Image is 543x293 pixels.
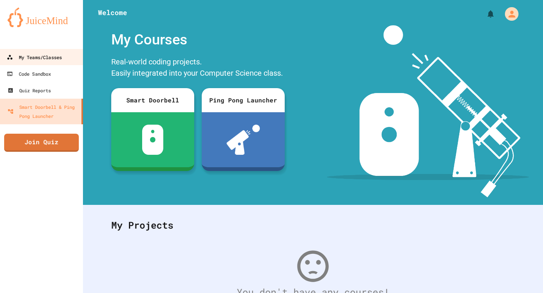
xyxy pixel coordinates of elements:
[7,53,62,62] div: My Teams/Classes
[497,5,520,23] div: My Account
[107,25,288,54] div: My Courses
[8,86,51,95] div: Quiz Reports
[227,125,260,155] img: ppl-with-ball.png
[327,25,529,197] img: banner-image-my-projects.png
[111,88,194,112] div: Smart Doorbell
[107,54,288,82] div: Real-world coding projects. Easily integrated into your Computer Science class.
[7,69,51,79] div: Code Sandbox
[8,8,75,27] img: logo-orange.svg
[472,8,497,20] div: My Notifications
[142,125,164,155] img: sdb-white.svg
[8,102,78,121] div: Smart Doorbell & Ping Pong Launcher
[202,88,285,112] div: Ping Pong Launcher
[4,134,79,152] a: Join Quiz
[104,211,522,240] div: My Projects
